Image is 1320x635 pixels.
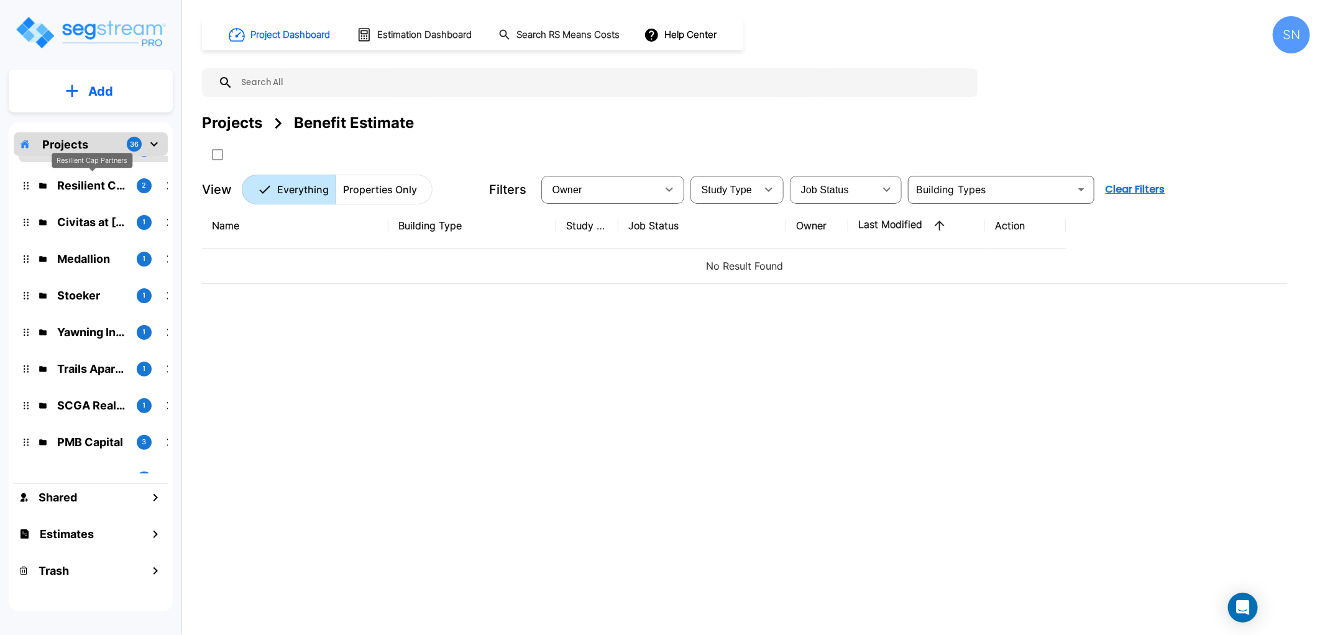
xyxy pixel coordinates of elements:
span: Owner [552,185,582,195]
p: Add [88,82,113,101]
p: Stoeker [57,287,127,304]
p: 1 [143,400,146,411]
p: SCGA Realty LLC [57,397,127,414]
th: Study Type [556,203,618,249]
div: Resilient Cap Partners [52,153,132,168]
p: Filters [489,180,526,199]
div: Platform [242,175,433,204]
p: Everything [277,182,329,197]
p: Medallion [57,250,127,267]
p: Yawning Interest LLC [57,324,127,340]
p: 1 [143,363,146,374]
p: 1 [143,327,146,337]
p: 36 [130,139,139,150]
div: Select [544,172,657,207]
p: 1 [143,217,146,227]
span: Study Type [702,185,752,195]
span: Job Status [801,185,849,195]
div: Select [693,172,756,207]
div: Projects [202,112,262,134]
p: Civitas at Crowley [57,214,127,231]
div: Benefit Estimate [294,112,414,134]
div: SN [1273,16,1310,53]
p: 2 [142,180,147,191]
button: Search RS Means Costs [493,23,626,47]
th: Job Status [618,203,786,249]
h1: Trash [39,562,69,579]
input: Building Types [912,181,1070,198]
button: Project Dashboard [224,21,337,48]
p: Properties Only [343,182,417,197]
p: 1 [143,290,146,301]
p: PMB Capital [57,434,127,450]
p: Trails Apartment, LP [57,360,127,377]
button: Estimation Dashboard [352,22,479,48]
p: Projects [42,136,88,153]
h1: Search RS Means Costs [516,28,620,42]
h1: Project Dashboard [250,28,330,42]
th: Action [985,203,1066,249]
button: Open [1073,181,1090,198]
p: 1 [143,254,146,264]
button: Properties Only [336,175,433,204]
p: No Result Found [212,258,1278,273]
img: Logo [14,15,167,50]
button: Add [9,73,173,109]
button: Everything [242,175,336,204]
p: Resilient Cap Partners [57,177,127,194]
th: Last Modified [848,203,985,249]
button: Help Center [641,23,722,47]
button: SelectAll [205,142,230,167]
p: GGM Holdings [57,470,127,487]
div: Open Intercom Messenger [1228,593,1258,623]
p: 3 [142,437,147,447]
button: Clear Filters [1101,177,1170,202]
h1: Shared [39,489,77,506]
h1: Estimation Dashboard [377,28,472,42]
th: Building Type [388,203,556,249]
th: Owner [786,203,848,249]
div: Select [792,172,874,207]
h1: Estimates [40,526,94,542]
th: Name [202,203,388,249]
input: Search All [233,68,971,97]
p: View [202,180,232,199]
